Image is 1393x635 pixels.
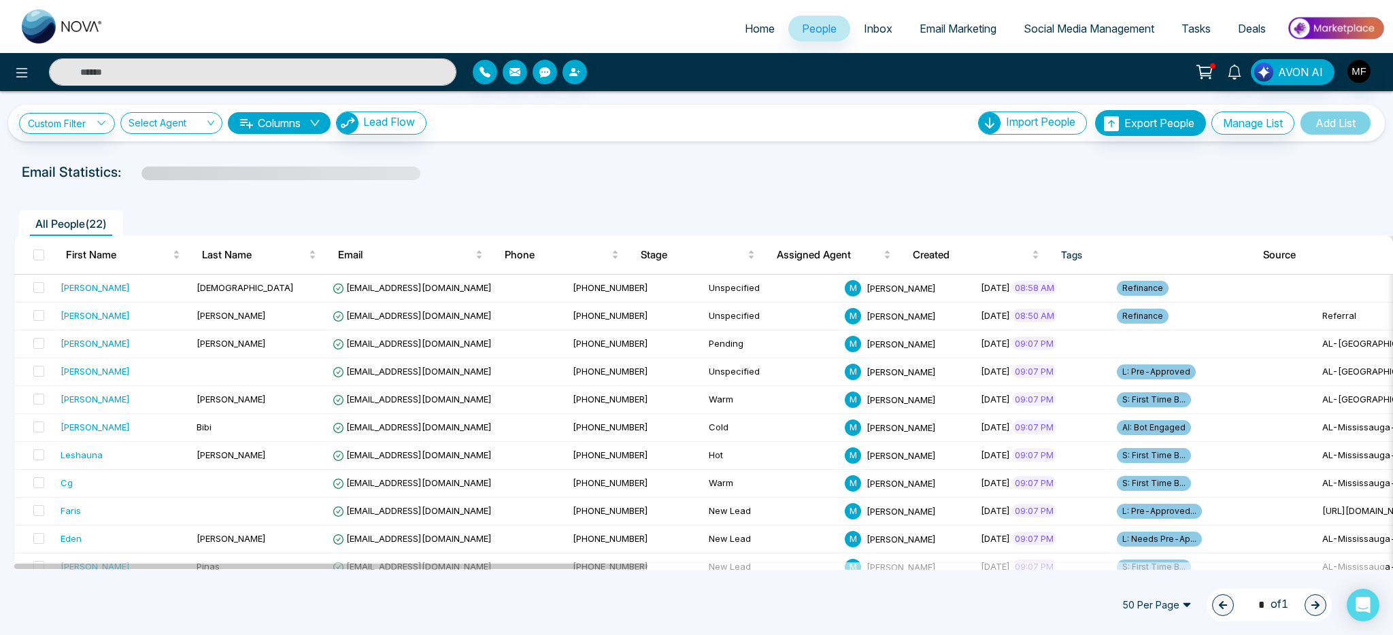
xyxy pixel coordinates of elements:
span: [EMAIL_ADDRESS][DOMAIN_NAME] [333,338,492,349]
a: Inbox [850,16,906,41]
span: Source [1263,247,1390,263]
span: [PHONE_NUMBER] [573,394,648,405]
div: [PERSON_NAME] [61,392,130,406]
th: First Name [55,236,191,274]
span: M [845,336,861,352]
span: Lead Flow [363,115,415,128]
span: 50 Per Page [1113,594,1201,616]
span: [DEMOGRAPHIC_DATA] [197,282,294,293]
td: New Lead [703,526,839,553]
span: 09:07 PM [1012,476,1056,490]
span: AI: Bot Engaged [1117,420,1191,435]
span: Inbox [864,22,892,35]
span: L: Needs Pre-Ap... [1117,532,1202,547]
span: [PERSON_NAME] [867,338,936,349]
th: Last Name [191,236,327,274]
span: 09:07 PM [1012,560,1056,573]
button: AVON AI [1251,59,1335,85]
span: [PERSON_NAME] [867,422,936,432]
span: M [845,364,861,380]
td: Unspecified [703,303,839,330]
span: [DATE] [981,310,1010,321]
span: [PHONE_NUMBER] [573,366,648,377]
span: 08:50 AM [1012,309,1057,322]
th: Email [327,236,494,274]
span: 09:07 PM [1012,448,1056,462]
span: [PERSON_NAME] [867,394,936,405]
span: [EMAIL_ADDRESS][DOMAIN_NAME] [333,310,492,321]
a: Lead FlowLead Flow [331,111,426,135]
span: [DATE] [981,449,1010,460]
span: M [845,447,861,464]
span: 09:07 PM [1012,420,1056,434]
th: Assigned Agent [766,236,902,274]
span: [EMAIL_ADDRESS][DOMAIN_NAME] [333,282,492,293]
span: M [845,503,861,519]
span: 09:07 PM [1012,337,1056,350]
span: [EMAIL_ADDRESS][DOMAIN_NAME] [333,422,492,432]
span: [DATE] [981,282,1010,293]
span: [PERSON_NAME] [197,338,266,349]
span: Refinance [1117,309,1169,324]
span: L: Pre-Approved... [1117,504,1202,519]
span: 09:07 PM [1012,504,1056,517]
div: Eden [61,532,82,545]
span: [PHONE_NUMBER] [573,449,648,460]
span: [PERSON_NAME] [197,449,266,460]
span: People [802,22,837,35]
span: M [845,419,861,436]
td: Unspecified [703,275,839,303]
span: Email Marketing [920,22,996,35]
button: Columnsdown [228,112,331,134]
span: [PERSON_NAME] [867,533,936,544]
button: Manage List [1211,111,1294,135]
span: All People ( 22 ) [30,217,112,230]
span: [PERSON_NAME] [867,477,936,488]
span: [PHONE_NUMBER] [573,533,648,544]
span: Email [338,247,473,263]
th: Created [902,236,1050,274]
span: [PERSON_NAME] [867,310,936,321]
span: Export People [1124,116,1194,130]
span: S: First Time B... [1117,392,1191,407]
span: S: First Time B... [1117,560,1191,574]
span: [DATE] [981,505,1010,516]
td: Unspecified [703,358,839,386]
span: down [309,118,320,128]
span: M [845,308,861,324]
a: Social Media Management [1010,16,1168,41]
span: [PHONE_NUMBER] [573,561,648,572]
div: [PERSON_NAME] [61,337,130,350]
span: [PHONE_NUMBER] [573,422,648,432]
span: 09:07 PM [1012,532,1056,545]
span: M [845,475,861,492]
span: [PHONE_NUMBER] [573,477,648,488]
span: [PHONE_NUMBER] [573,338,648,349]
img: Lead Flow [337,112,358,134]
span: L: Pre-Approved [1117,364,1196,379]
span: [PERSON_NAME] [867,282,936,293]
span: [EMAIL_ADDRESS][DOMAIN_NAME] [333,477,492,488]
span: [EMAIL_ADDRESS][DOMAIN_NAME] [333,533,492,544]
div: [PERSON_NAME] [61,364,130,378]
span: Tasks [1181,22,1211,35]
td: Warm [703,470,839,498]
img: User Avatar [1347,60,1371,83]
span: Bibi [197,422,212,432]
td: Pending [703,330,839,358]
span: [PERSON_NAME] [197,310,266,321]
td: New Lead [703,553,839,581]
div: Open Intercom Messenger [1347,589,1379,621]
div: [PERSON_NAME] [61,420,130,434]
div: Faris [61,504,81,517]
div: [PERSON_NAME] [61,309,130,322]
span: M [845,392,861,408]
a: Custom Filter [19,113,115,134]
span: Import People [1006,115,1075,128]
span: [PHONE_NUMBER] [573,282,648,293]
span: [DATE] [981,394,1010,405]
span: Home [745,22,775,35]
span: Phone [505,247,609,263]
span: Refinance [1117,281,1169,296]
a: People [788,16,850,41]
